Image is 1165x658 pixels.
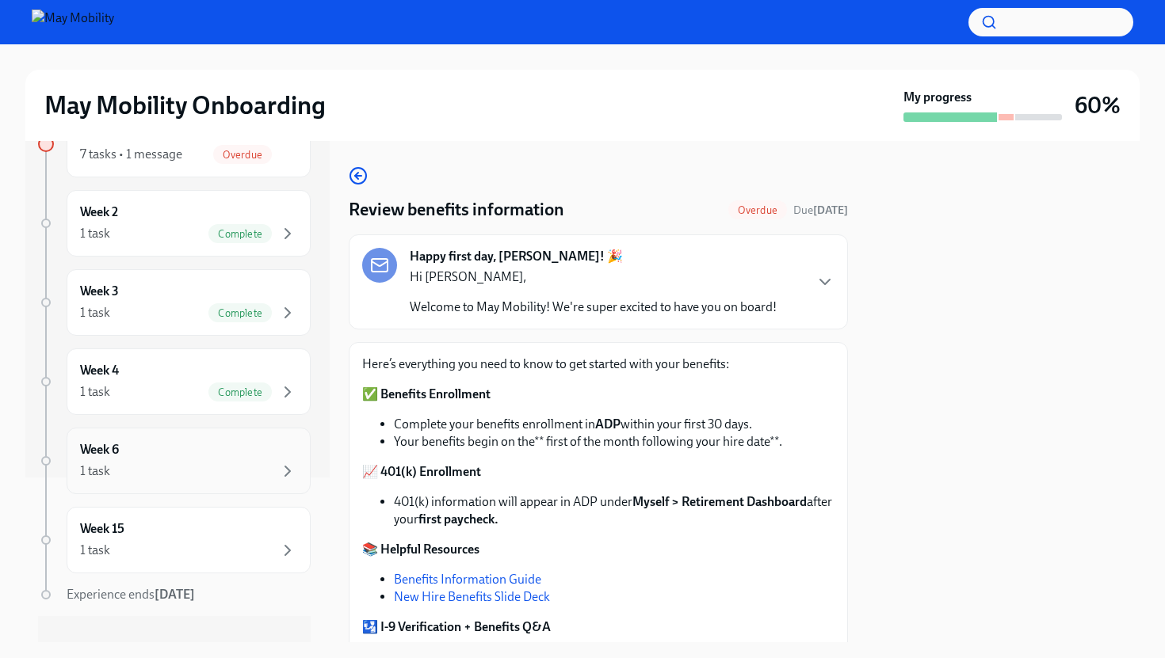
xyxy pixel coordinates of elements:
[38,111,311,177] a: Week 17 tasks • 1 messageOverdue
[80,283,119,300] h6: Week 3
[793,203,848,218] span: August 12th, 2025 09:00
[67,587,195,602] span: Experience ends
[362,386,491,401] strong: ✅ Benefits Enrollment
[80,542,110,559] div: 1 task
[362,542,479,557] strong: 📚 Helpful Resources
[38,428,311,494] a: Week 61 task
[38,269,311,336] a: Week 31 taskComplete
[80,304,110,321] div: 1 task
[80,203,118,221] h6: Week 2
[410,248,623,265] strong: Happy first day, [PERSON_NAME]! 🎉
[362,464,481,479] strong: 📈 401(k) Enrollment
[208,386,272,398] span: Complete
[80,441,119,458] h6: Week 6
[213,149,272,161] span: Overdue
[394,572,541,587] a: Benefits Information Guide
[903,89,972,106] strong: My progress
[32,10,114,35] img: May Mobility
[394,589,550,604] a: New Hire Benefits Slide Deck
[418,512,498,527] strong: first paycheck.
[44,89,326,121] h2: May Mobility Onboarding
[410,268,777,286] p: Hi [PERSON_NAME],
[38,507,311,573] a: Week 151 task
[1075,91,1121,120] h3: 60%
[410,299,777,316] p: Welcome to May Mobility! We're super excited to have you on board!
[813,203,848,217] strong: [DATE]
[80,362,119,379] h6: Week 4
[80,520,124,538] h6: Week 15
[349,198,564,222] h4: Review benefits information
[155,587,195,602] strong: [DATE]
[632,494,807,509] strong: Myself > Retirement Dashboard
[208,307,272,319] span: Complete
[80,146,182,163] div: 7 tasks • 1 message
[793,203,848,217] span: Due
[208,228,272,240] span: Complete
[38,190,311,257] a: Week 21 taskComplete
[80,225,110,242] div: 1 task
[80,462,110,480] div: 1 task
[362,619,551,634] strong: 🛂 I-9 Verification + Benefits Q&A
[362,356,835,373] p: Here’s everything you need to know to get started with your benefits:
[595,416,621,432] strong: ADP
[80,383,110,401] div: 1 task
[394,416,835,433] li: Complete your benefits enrollment in within your first 30 days.
[394,493,835,528] li: 401(k) information will appear in ADP under after your
[728,204,787,216] span: Overdue
[38,348,311,415] a: Week 41 taskComplete
[394,433,835,451] li: Your benefits begin on the** first of the month following your hire date**.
